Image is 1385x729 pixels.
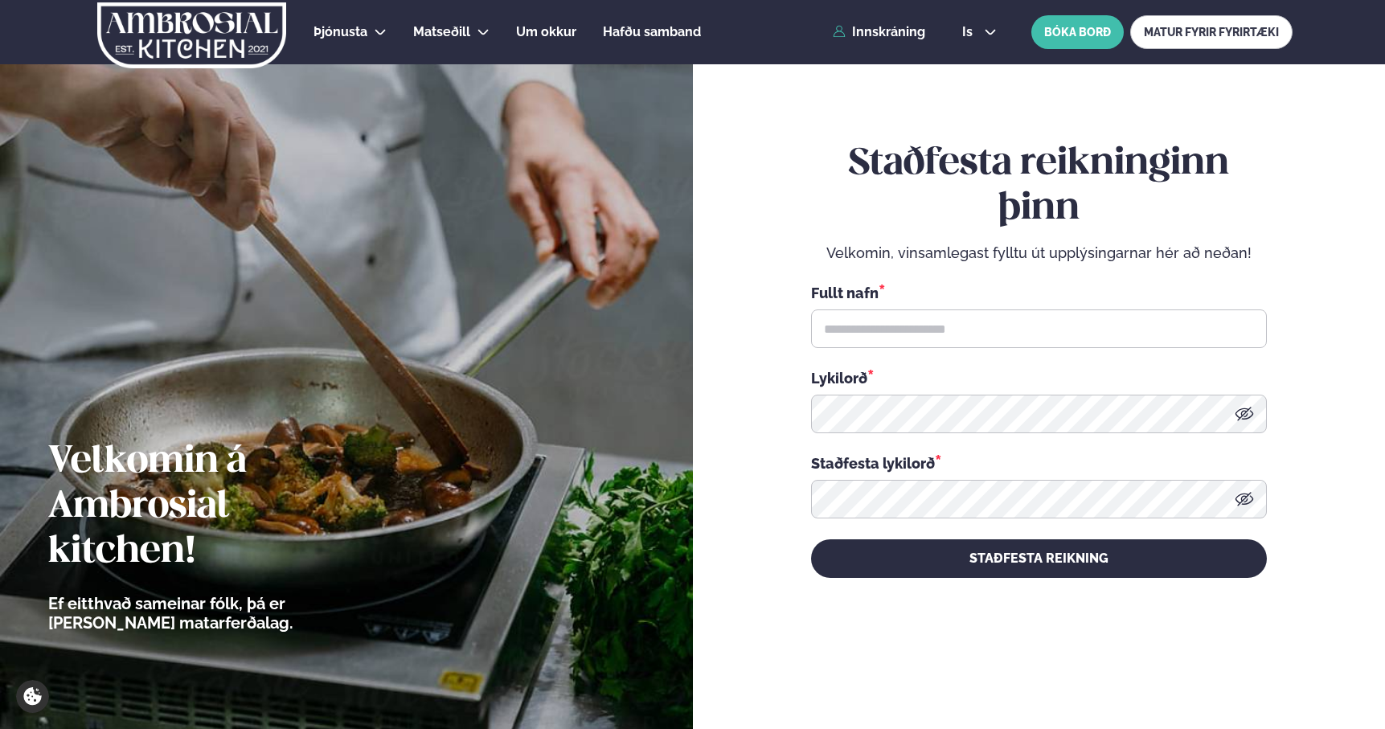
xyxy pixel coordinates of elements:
[313,23,367,42] a: Þjónusta
[48,594,382,633] p: Ef eitthvað sameinar fólk, þá er [PERSON_NAME] matarferðalag.
[1130,15,1293,49] a: MATUR FYRIR FYRIRTÆKI
[96,2,288,68] img: logo
[949,26,1010,39] button: is
[413,23,470,42] a: Matseðill
[962,26,977,39] span: is
[811,453,1267,473] div: Staðfesta lykilorð
[16,680,49,713] a: Cookie settings
[811,367,1267,388] div: Lykilorð
[313,24,367,39] span: Þjónusta
[811,282,1267,303] div: Fullt nafn
[811,141,1267,231] h2: Staðfesta reikninginn þinn
[516,24,576,39] span: Um okkur
[811,539,1267,578] button: STAÐFESTA REIKNING
[413,24,470,39] span: Matseðill
[48,440,382,575] h2: Velkomin á Ambrosial kitchen!
[516,23,576,42] a: Um okkur
[811,244,1267,263] p: Velkomin, vinsamlegast fylltu út upplýsingarnar hér að neðan!
[603,23,701,42] a: Hafðu samband
[1031,15,1124,49] button: BÓKA BORÐ
[603,24,701,39] span: Hafðu samband
[833,25,925,39] a: Innskráning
